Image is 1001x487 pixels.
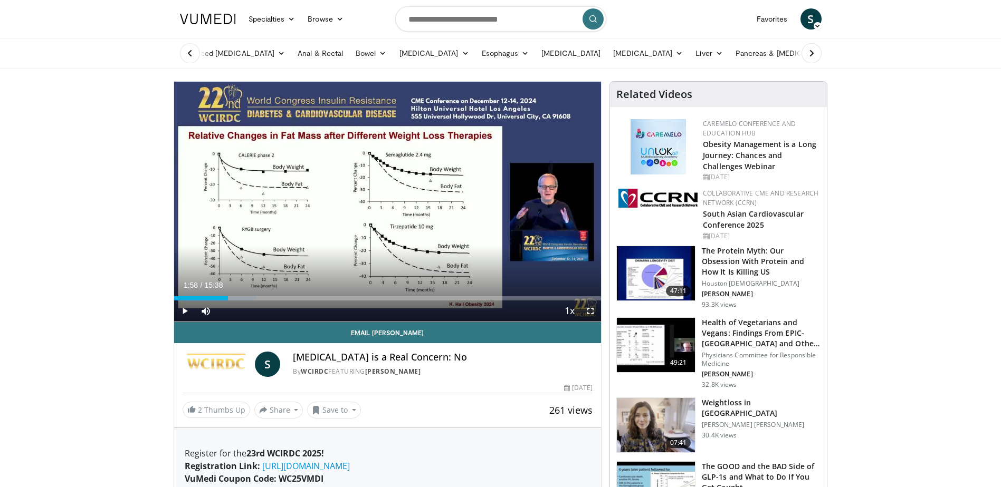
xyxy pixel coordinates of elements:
[293,352,593,363] h4: [MEDICAL_DATA] is a Real Concern: No
[393,43,475,64] a: [MEDICAL_DATA]
[349,43,393,64] a: Bowel
[702,246,821,277] h3: The Protein Myth: Our Obsession With Protein and How It Is Killing US
[184,281,198,289] span: 1:58
[702,370,821,378] p: [PERSON_NAME]
[365,367,421,376] a: [PERSON_NAME]
[616,246,821,309] a: 47:11 The Protein Myth: Our Obsession With Protein and How It Is Killing US Houston [DEMOGRAPHIC_...
[666,286,691,296] span: 47:11
[395,6,606,32] input: Search topics, interventions
[618,189,698,208] img: a04ee3ba-8487-4636-b0fb-5e8d268f3737.png.150x105_q85_autocrop_double_scale_upscale_version-0.2.png
[174,43,292,64] a: Advanced [MEDICAL_DATA]
[702,279,821,288] p: Houston [DEMOGRAPHIC_DATA]
[174,322,602,343] a: Email [PERSON_NAME]
[183,402,250,418] a: 2 Thumbs Up
[617,246,695,301] img: b7b8b05e-5021-418b-a89a-60a270e7cf82.150x105_q85_crop-smart_upscale.jpg
[174,82,602,322] video-js: Video Player
[204,281,223,289] span: 15:38
[183,352,251,377] img: WCIRDC
[617,398,695,453] img: 9983fed1-7565-45be-8934-aef1103ce6e2.150x105_q85_crop-smart_upscale.jpg
[580,300,601,322] button: Fullscreen
[702,317,821,349] h3: Health of Vegetarians and Vegans: Findings From EPIC-[GEOGRAPHIC_DATA] and Othe…
[703,231,818,241] div: [DATE]
[666,357,691,368] span: 49:21
[174,296,602,300] div: Progress Bar
[703,189,818,207] a: Collaborative CME and Research Network (CCRN)
[703,209,804,230] a: South Asian Cardiovascular Conference 2025
[729,43,853,64] a: Pancreas & [MEDICAL_DATA]
[201,281,203,289] span: /
[475,43,536,64] a: Esophagus
[616,88,692,101] h4: Related Videos
[559,300,580,322] button: Playback Rate
[279,473,323,484] strong: WC25VMDI
[255,352,280,377] a: S
[262,460,350,472] a: [URL][DOMAIN_NAME]
[689,43,729,64] a: Liver
[185,473,277,484] strong: VuMedi Coupon Code:
[702,351,821,368] p: Physicians Committee for Responsible Medicine
[198,405,202,415] span: 2
[301,367,328,376] a: WCIRDC
[293,367,593,376] div: By FEATURING
[564,383,593,393] div: [DATE]
[702,431,737,440] p: 30.4K views
[703,172,818,182] div: [DATE]
[702,397,821,418] h3: Weightloss in [GEOGRAPHIC_DATA]
[185,460,260,472] strong: Registration Link:
[246,447,324,459] strong: 23rd WCIRDC 2025!
[301,8,350,30] a: Browse
[174,300,195,322] button: Play
[535,43,607,64] a: [MEDICAL_DATA]
[702,290,821,298] p: [PERSON_NAME]
[702,381,737,389] p: 32.8K views
[666,437,691,448] span: 07:41
[702,300,737,309] p: 93.3K views
[617,318,695,373] img: 606f2b51-b844-428b-aa21-8c0c72d5a896.150x105_q85_crop-smart_upscale.jpg
[254,402,303,418] button: Share
[750,8,794,30] a: Favorites
[800,8,822,30] a: S
[702,421,821,429] p: [PERSON_NAME] [PERSON_NAME]
[703,139,816,171] a: Obesity Management is a Long Journey: Chances and Challenges Webinar
[703,119,796,138] a: CaReMeLO Conference and Education Hub
[549,404,593,416] span: 261 views
[607,43,689,64] a: [MEDICAL_DATA]
[307,402,361,418] button: Save to
[616,397,821,453] a: 07:41 Weightloss in [GEOGRAPHIC_DATA] [PERSON_NAME] [PERSON_NAME] 30.4K views
[180,14,236,24] img: VuMedi Logo
[195,300,216,322] button: Mute
[242,8,302,30] a: Specialties
[631,119,686,174] img: 45df64a9-a6de-482c-8a90-ada250f7980c.png.150x105_q85_autocrop_double_scale_upscale_version-0.2.jpg
[291,43,349,64] a: Anal & Rectal
[616,317,821,389] a: 49:21 Health of Vegetarians and Vegans: Findings From EPIC-[GEOGRAPHIC_DATA] and Othe… Physicians...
